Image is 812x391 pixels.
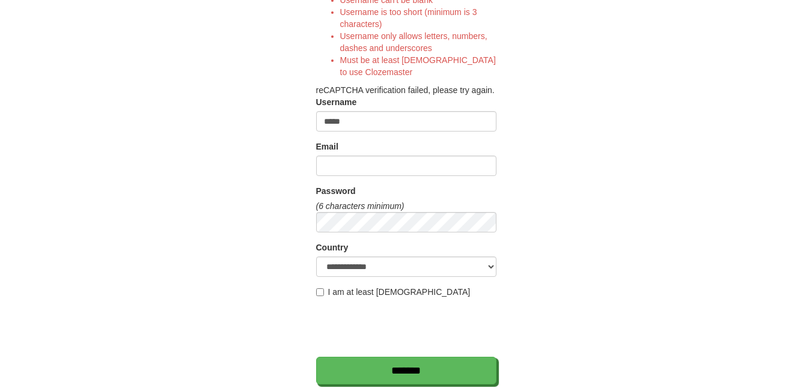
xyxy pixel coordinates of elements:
[340,30,496,54] li: Username only allows letters, numbers, dashes and underscores
[340,54,496,78] li: Must be at least [DEMOGRAPHIC_DATA] to use Clozemaster
[316,141,338,153] label: Email
[316,288,324,296] input: I am at least [DEMOGRAPHIC_DATA]
[316,201,404,211] em: (6 characters minimum)
[316,241,349,253] label: Country
[316,185,356,197] label: Password
[316,304,499,351] iframe: reCAPTCHA
[340,6,496,30] li: Username is too short (minimum is 3 characters)
[316,96,357,108] label: Username
[316,286,471,298] label: I am at least [DEMOGRAPHIC_DATA]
